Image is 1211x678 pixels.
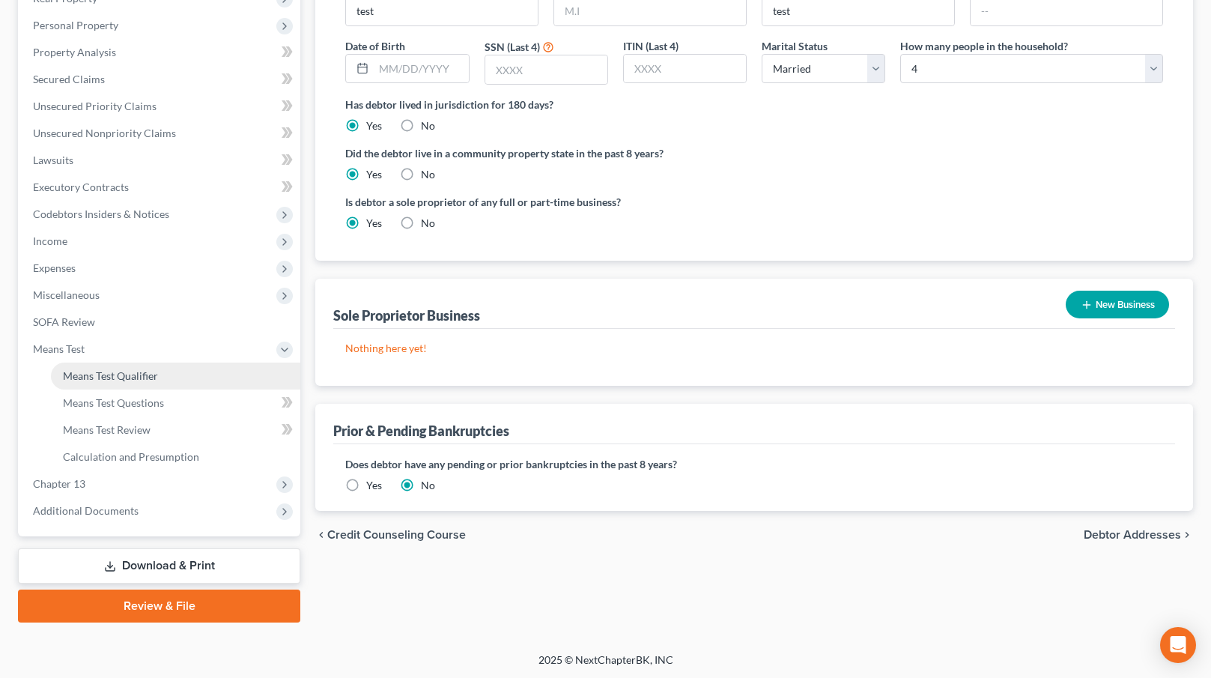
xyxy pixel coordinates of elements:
[33,208,169,220] span: Codebtors Insiders & Notices
[345,456,1163,472] label: Does debtor have any pending or prior bankruptcies in the past 8 years?
[63,450,199,463] span: Calculation and Presumption
[374,55,468,83] input: MM/DD/YYYY
[51,444,300,470] a: Calculation and Presumption
[624,55,746,83] input: XXXX
[21,66,300,93] a: Secured Claims
[18,590,300,623] a: Review & File
[21,39,300,66] a: Property Analysis
[1181,529,1193,541] i: chevron_right
[345,194,747,210] label: Is debtor a sole proprietor of any full or part-time business?
[33,315,95,328] span: SOFA Review
[485,39,540,55] label: SSN (Last 4)
[33,19,118,31] span: Personal Property
[21,93,300,120] a: Unsecured Priority Claims
[21,309,300,336] a: SOFA Review
[33,477,85,490] span: Chapter 13
[33,127,176,139] span: Unsecured Nonpriority Claims
[315,529,466,541] button: chevron_left Credit Counseling Course
[33,288,100,301] span: Miscellaneous
[421,118,435,133] label: No
[33,181,129,193] span: Executory Contracts
[762,38,828,54] label: Marital Status
[1084,529,1181,541] span: Debtor Addresses
[315,529,327,541] i: chevron_left
[21,147,300,174] a: Lawsuits
[345,38,405,54] label: Date of Birth
[327,529,466,541] span: Credit Counseling Course
[1066,291,1169,318] button: New Business
[33,261,76,274] span: Expenses
[366,478,382,493] label: Yes
[51,417,300,444] a: Means Test Review
[1160,627,1196,663] div: Open Intercom Messenger
[33,234,67,247] span: Income
[345,341,1163,356] p: Nothing here yet!
[421,478,435,493] label: No
[63,423,151,436] span: Means Test Review
[345,97,1163,112] label: Has debtor lived in jurisdiction for 180 days?
[33,73,105,85] span: Secured Claims
[366,216,382,231] label: Yes
[33,154,73,166] span: Lawsuits
[33,46,116,58] span: Property Analysis
[345,145,1163,161] label: Did the debtor live in a community property state in the past 8 years?
[33,342,85,355] span: Means Test
[51,390,300,417] a: Means Test Questions
[21,174,300,201] a: Executory Contracts
[18,548,300,584] a: Download & Print
[421,167,435,182] label: No
[51,363,300,390] a: Means Test Qualifier
[366,167,382,182] label: Yes
[63,369,158,382] span: Means Test Qualifier
[33,100,157,112] span: Unsecured Priority Claims
[366,118,382,133] label: Yes
[623,38,679,54] label: ITIN (Last 4)
[63,396,164,409] span: Means Test Questions
[421,216,435,231] label: No
[1084,529,1193,541] button: Debtor Addresses chevron_right
[333,306,480,324] div: Sole Proprietor Business
[21,120,300,147] a: Unsecured Nonpriority Claims
[33,504,139,517] span: Additional Documents
[900,38,1068,54] label: How many people in the household?
[485,55,607,84] input: XXXX
[333,422,509,440] div: Prior & Pending Bankruptcies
